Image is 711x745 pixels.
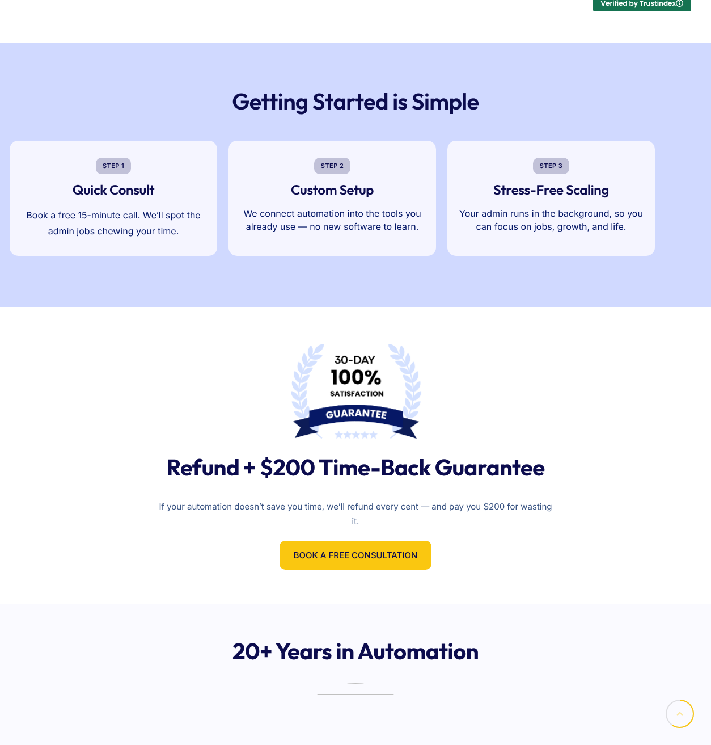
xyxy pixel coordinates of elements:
[155,638,556,665] h2: 20+ Years in Automation
[155,499,556,529] p: If your automation doesn’t save you time, we’ll refund every cent — and pay you $200 for wasting it.
[234,182,430,199] h3: Custom Setup
[15,182,211,199] h3: Quick Consult
[294,551,418,559] span: Book a Free Consultation
[314,158,350,174] h6: STEP 2
[96,158,131,174] h6: STEP 1
[155,454,556,481] h2: Refund + $200 Time-Back Guarantee
[10,88,701,115] h2: Getting Started is Simple
[15,207,211,239] p: Book a free 15-minute call. We’ll spot the admin jobs chewing your time.
[453,207,649,233] p: Your admin runs in the background, so you can focus on jobs, growth, and life.
[533,158,570,174] h6: STEP 3
[234,207,430,233] p: We connect automation into the tools you already use — no new software to learn.
[280,541,432,570] a: Book a Free Consultation
[453,182,649,199] h3: Stress-Free Scaling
